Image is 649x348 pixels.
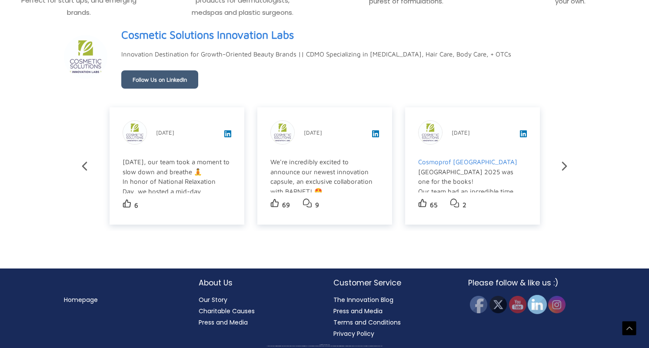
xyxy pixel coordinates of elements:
h2: Customer Service [333,277,451,288]
p: 69 [282,199,290,211]
img: Facebook [470,296,487,313]
img: sk-post-userpic [123,121,146,144]
a: View page on LinkedIn [121,25,294,45]
p: [DATE] [304,127,322,138]
div: Copyright © 2025 [15,345,634,345]
h2: About Us [199,277,316,288]
p: 6 [134,199,138,212]
a: Press and Media [199,318,248,327]
img: sk-post-userpic [419,121,442,144]
a: The Innovation Blog [333,295,393,304]
a: Follow Us on LinkedIn [121,70,198,89]
a: Our Story [199,295,227,304]
a: Terms and Conditions [333,318,401,327]
nav: Customer Service [333,294,451,339]
a: Charitable Causes [199,307,255,315]
img: Twitter [489,296,507,313]
img: sk-post-userpic [271,121,294,144]
a: View post on LinkedIn [372,131,379,139]
div: [GEOGRAPHIC_DATA] 2025 was one for the books! Our team had an incredible time connecting with so ... [418,157,526,324]
a: Privacy Policy [333,329,374,338]
p: [DATE] [156,127,174,138]
a: View post on LinkedIn [224,131,231,139]
a: View post on LinkedIn [520,131,527,139]
p: 9 [315,199,319,211]
p: 2 [463,199,466,211]
nav: Menu [64,294,181,305]
a: Homepage [64,295,98,304]
p: 65 [430,199,437,211]
a: Cosmoprof [GEOGRAPHIC_DATA] [418,158,517,166]
div: [DATE], our team took a moment to slow down and breathe 🧘 In honor of National Relaxation Day, we... [123,157,230,304]
p: [DATE] [452,127,470,138]
h2: Please follow & like us :) [468,277,586,288]
nav: About Us [199,294,316,328]
div: All material on this Website, including design, text, images, logos and sounds, are owned by Cosm... [15,346,634,347]
img: sk-header-picture [64,35,107,79]
p: Innovation Destination for Growth-Oriented Beauty Brands || CDMO Specializing in [MEDICAL_DATA], ... [121,48,511,60]
a: Press and Media [333,307,383,315]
